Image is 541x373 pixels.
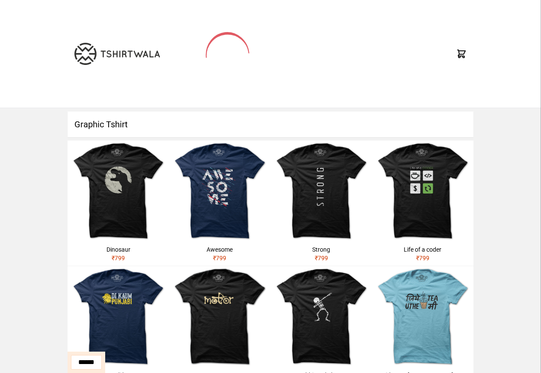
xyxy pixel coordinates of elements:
[169,266,270,367] img: motor.jpg
[169,141,270,266] a: Awesome₹799
[372,141,473,266] a: Life of a coder₹799
[375,245,470,254] div: Life of a coder
[274,245,369,254] div: Strong
[71,245,166,254] div: Dinosaur
[169,141,270,242] img: awesome.jpg
[372,141,473,242] img: life-of-a-coder.jpg
[68,141,169,266] a: Dinosaur₹799
[372,266,473,367] img: jithe-tea-uthe-me.jpg
[68,266,169,367] img: shera-di-kaum-punjabi-1.jpg
[271,141,372,266] a: Strong₹799
[74,43,160,65] img: TW-LOGO-400-104.png
[213,255,226,261] span: ₹ 799
[271,141,372,242] img: strong.jpg
[112,255,125,261] span: ₹ 799
[416,255,429,261] span: ₹ 799
[68,112,473,137] h1: Graphic Tshirt
[68,141,169,242] img: dinosaur.jpg
[271,266,372,367] img: skeleton-dabbing.jpg
[172,245,267,254] div: Awesome
[315,255,328,261] span: ₹ 799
